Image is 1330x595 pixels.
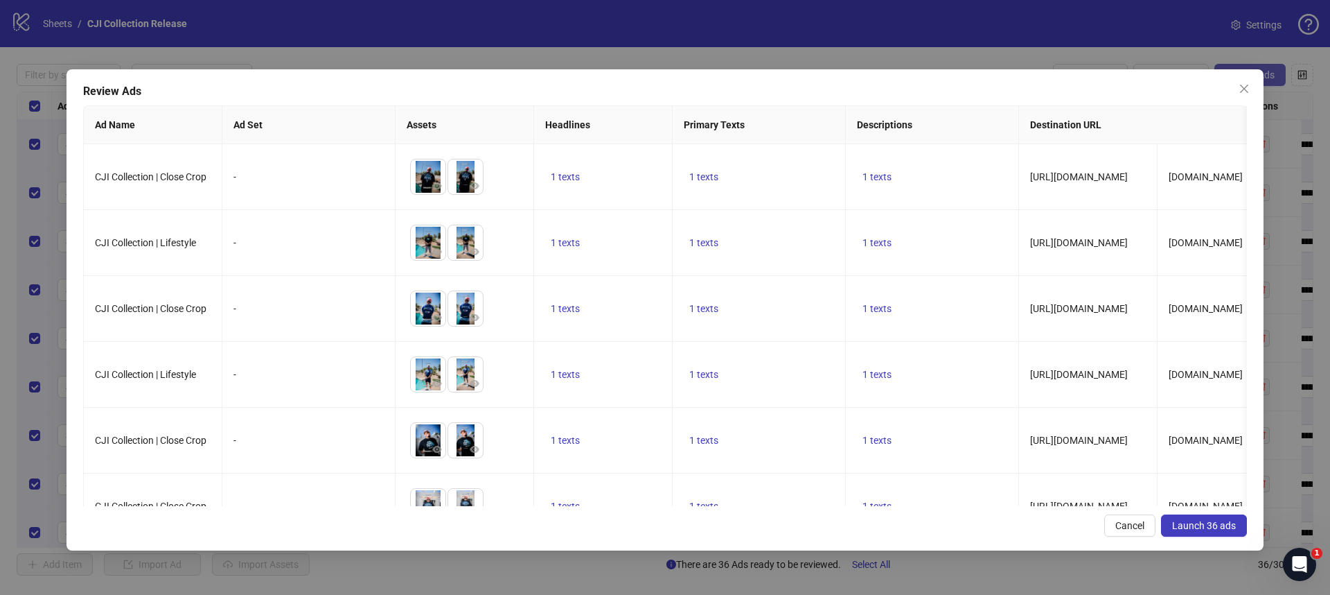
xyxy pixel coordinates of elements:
span: 1 texts [862,303,892,314]
img: Asset 2 [448,423,483,458]
span: 1 texts [689,501,718,512]
span: 1 texts [862,171,892,182]
button: Preview [429,309,445,326]
span: 1 texts [689,237,718,248]
span: 1 texts [862,501,892,512]
span: eye [470,181,479,191]
span: eye [470,379,479,388]
button: 1 texts [857,300,897,317]
button: 1 texts [684,169,724,185]
button: 1 texts [857,234,897,251]
th: Headlines [534,106,673,144]
span: [DOMAIN_NAME] [1169,501,1243,512]
button: 1 texts [545,234,585,251]
button: 1 texts [684,234,724,251]
span: [DOMAIN_NAME] [1169,369,1243,380]
img: Asset 2 [448,225,483,260]
th: Primary Texts [673,106,846,144]
span: CJI Collection | Close Crop [95,501,206,512]
span: 1 texts [862,237,892,248]
div: - [233,301,384,316]
span: eye [432,247,442,257]
div: - [233,499,384,514]
img: Asset 1 [411,489,445,524]
span: CJI Collection | Close Crop [95,171,206,182]
span: eye [470,445,479,454]
span: [URL][DOMAIN_NAME] [1030,435,1128,446]
button: Preview [429,375,445,392]
div: - [233,235,384,250]
button: 1 texts [857,498,897,515]
div: - [233,169,384,184]
img: Asset 2 [448,159,483,194]
span: 1 texts [862,369,892,380]
div: - [233,367,384,382]
span: [URL][DOMAIN_NAME] [1030,303,1128,314]
img: Asset 1 [411,159,445,194]
button: Preview [466,441,483,458]
th: Ad Name [84,106,222,144]
button: 1 texts [684,300,724,317]
button: Preview [466,375,483,392]
button: Cancel [1104,515,1155,537]
button: 1 texts [545,169,585,185]
span: 1 texts [551,237,580,248]
img: Asset 1 [411,291,445,326]
span: close [1239,83,1250,94]
span: [URL][DOMAIN_NAME] [1030,237,1128,248]
span: CJI Collection | Close Crop [95,303,206,314]
span: [DOMAIN_NAME] [1169,435,1243,446]
span: [URL][DOMAIN_NAME] [1030,501,1128,512]
span: CJI Collection | Close Crop [95,435,206,446]
img: Asset 2 [448,291,483,326]
span: 1 texts [551,501,580,512]
th: Assets [396,106,534,144]
button: Preview [429,441,445,458]
th: Descriptions [846,106,1019,144]
span: eye [432,445,442,454]
span: [URL][DOMAIN_NAME] [1030,369,1128,380]
span: Cancel [1115,520,1144,531]
span: 1 texts [862,435,892,446]
button: 1 texts [857,366,897,383]
button: Preview [429,243,445,260]
img: Asset 2 [448,357,483,392]
span: 1 texts [551,171,580,182]
span: 1 texts [689,303,718,314]
button: Launch 36 ads [1161,515,1247,537]
span: 1 texts [689,369,718,380]
button: 1 texts [684,366,724,383]
img: Asset 1 [411,357,445,392]
span: [URL][DOMAIN_NAME] [1030,171,1128,182]
th: Destination URL [1019,106,1249,144]
span: 1 texts [689,435,718,446]
div: - [233,433,384,448]
span: eye [470,247,479,257]
button: 1 texts [545,300,585,317]
button: Preview [429,178,445,194]
span: eye [432,379,442,388]
span: Launch 36 ads [1172,520,1236,531]
span: 1 texts [551,303,580,314]
span: CJI Collection | Lifestyle [95,237,196,248]
div: Review Ads [83,83,1247,100]
span: CJI Collection | Lifestyle [95,369,196,380]
th: Ad Set [222,106,396,144]
span: eye [470,313,479,322]
span: eye [432,313,442,322]
img: Asset 2 [448,489,483,524]
button: Preview [466,178,483,194]
span: 1 texts [551,369,580,380]
button: 1 texts [857,432,897,449]
span: eye [432,181,442,191]
img: Asset 1 [411,225,445,260]
span: 1 texts [551,435,580,446]
button: 1 texts [684,498,724,515]
button: 1 texts [545,498,585,515]
img: Asset 1 [411,423,445,458]
iframe: Intercom live chat [1283,548,1316,581]
span: [DOMAIN_NAME] [1169,237,1243,248]
button: 1 texts [857,169,897,185]
span: [DOMAIN_NAME] [1169,303,1243,314]
button: Preview [466,243,483,260]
